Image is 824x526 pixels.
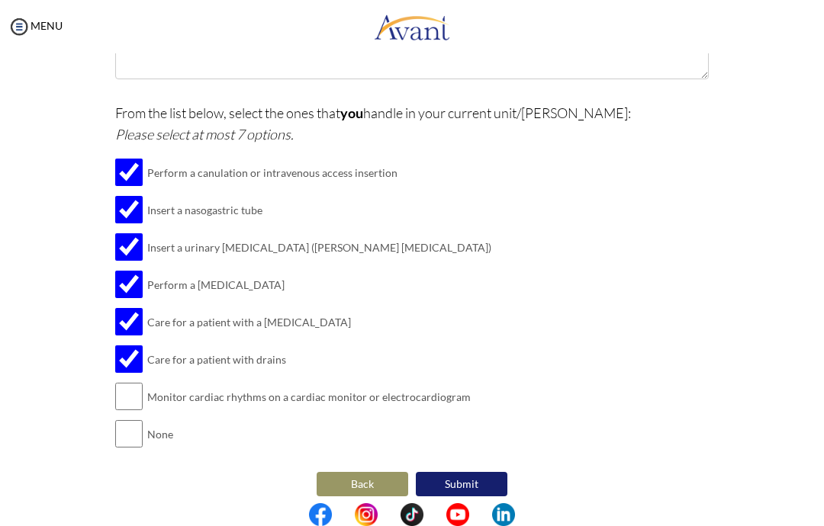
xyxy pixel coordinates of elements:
[147,341,491,378] td: Care for a patient with drains
[340,104,363,121] b: you
[147,303,491,341] td: Care for a patient with a [MEDICAL_DATA]
[469,503,492,526] img: blank.png
[115,102,709,145] p: From the list below, select the ones that handle in your current unit/[PERSON_NAME]:
[378,503,401,526] img: blank.png
[147,415,491,453] td: None
[401,503,423,526] img: tt.png
[309,503,332,526] img: fb.png
[147,191,491,229] td: Insert a nasogastric tube
[355,503,378,526] img: in.png
[446,503,469,526] img: yt.png
[317,472,408,496] button: Back
[8,19,63,32] a: MENU
[332,503,355,526] img: blank.png
[423,503,446,526] img: blank.png
[147,378,491,415] td: Monitor cardiac rhythms on a cardiac monitor or electrocardiogram
[115,126,294,143] i: Please select at most 7 options.
[147,154,491,191] td: Perform a canulation or intravenous access insertion
[147,266,491,303] td: Perform a [MEDICAL_DATA]
[416,472,507,496] button: Submit
[374,4,450,50] img: logo.png
[492,503,515,526] img: li.png
[8,15,31,38] img: icon-menu.png
[147,229,491,266] td: Insert a urinary [MEDICAL_DATA] ([PERSON_NAME] [MEDICAL_DATA])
